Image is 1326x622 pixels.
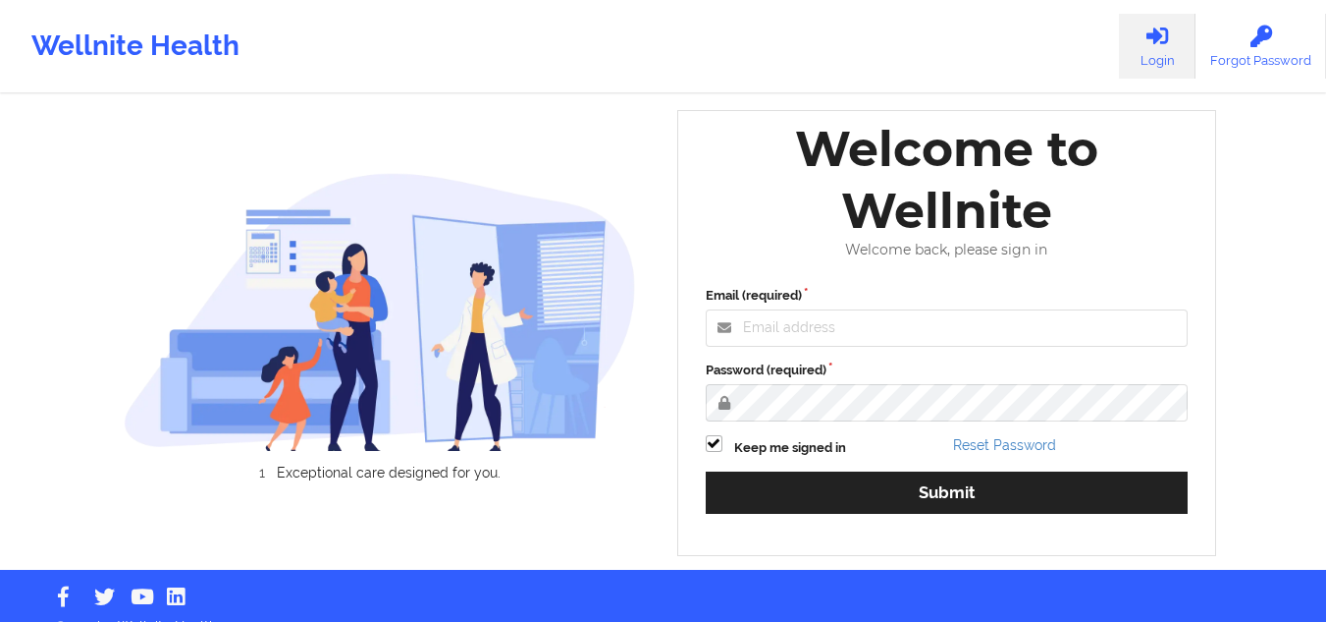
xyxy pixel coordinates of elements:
[1119,14,1195,79] a: Login
[141,465,636,481] li: Exceptional care designed for you.
[953,437,1056,453] a: Reset Password
[734,438,846,458] label: Keep me signed in
[692,118,1202,242] div: Welcome to Wellnite
[1195,14,1326,79] a: Forgot Password
[706,472,1189,514] button: Submit
[124,172,636,450] img: wellnite-auth-hero_200.c722682e.png
[706,310,1189,347] input: Email address
[706,361,1189,380] label: Password (required)
[692,242,1202,258] div: Welcome back, please sign in
[706,286,1189,306] label: Email (required)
